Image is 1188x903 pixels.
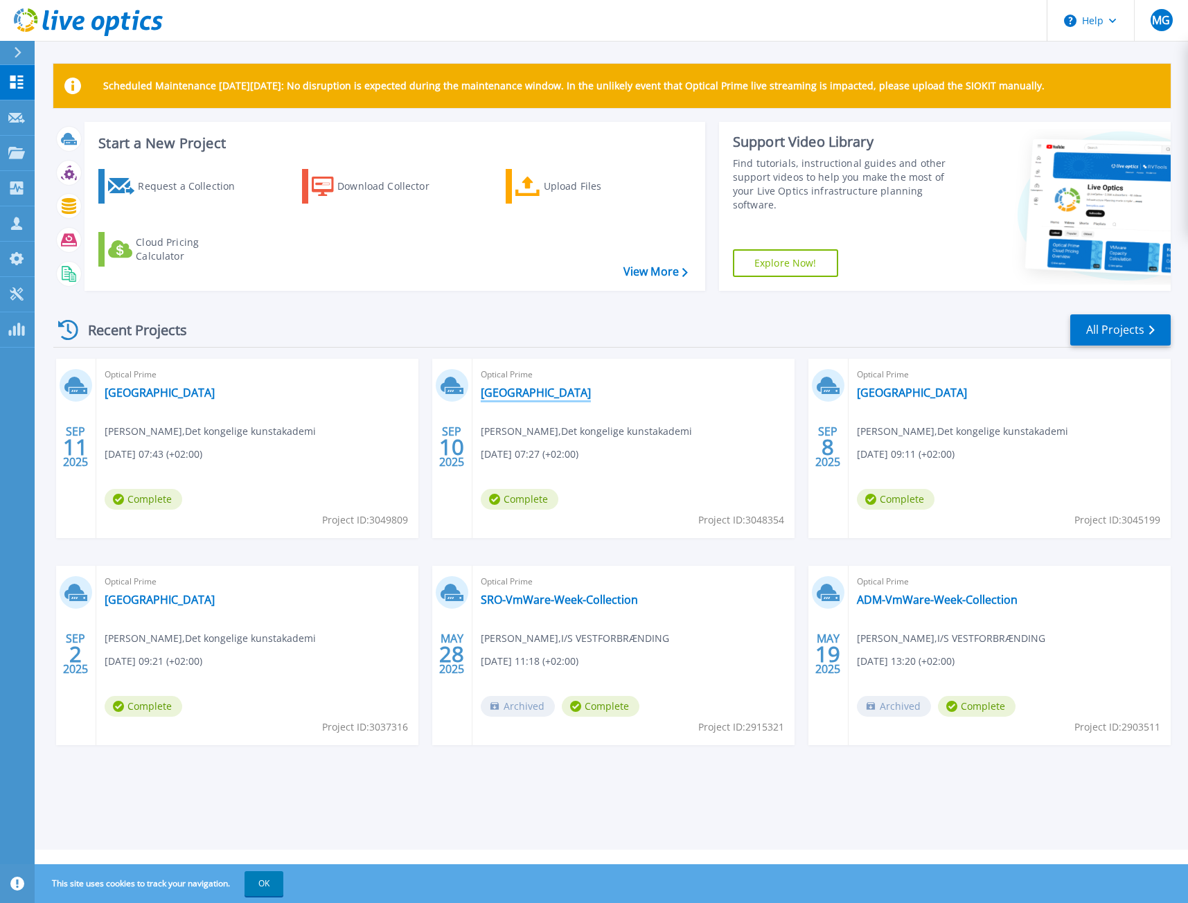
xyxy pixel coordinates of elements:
[481,593,638,607] a: SRO-VmWare-Week-Collection
[481,447,578,462] span: [DATE] 07:27 (+02:00)
[105,574,410,589] span: Optical Prime
[138,172,249,200] div: Request a Collection
[698,512,784,528] span: Project ID: 3048354
[481,631,669,646] span: [PERSON_NAME] , I/S VESTFORBRÆNDING
[1074,719,1160,735] span: Project ID: 2903511
[857,386,967,400] a: [GEOGRAPHIC_DATA]
[857,489,934,510] span: Complete
[98,136,687,151] h3: Start a New Project
[98,169,253,204] a: Request a Collection
[623,265,688,278] a: View More
[105,631,316,646] span: [PERSON_NAME] , Det kongelige kunstakademi
[439,648,464,660] span: 28
[562,696,639,717] span: Complete
[822,441,834,453] span: 8
[105,447,202,462] span: [DATE] 07:43 (+02:00)
[105,367,410,382] span: Optical Prime
[136,235,247,263] div: Cloud Pricing Calculator
[481,424,692,439] span: [PERSON_NAME] , Det kongelige kunstakademi
[438,629,465,679] div: MAY 2025
[857,447,955,462] span: [DATE] 09:11 (+02:00)
[857,593,1018,607] a: ADM-VmWare-Week-Collection
[105,424,316,439] span: [PERSON_NAME] , Det kongelige kunstakademi
[938,696,1016,717] span: Complete
[105,654,202,669] span: [DATE] 09:21 (+02:00)
[857,367,1162,382] span: Optical Prime
[481,654,578,669] span: [DATE] 11:18 (+02:00)
[733,249,838,277] a: Explore Now!
[62,422,89,472] div: SEP 2025
[733,133,961,151] div: Support Video Library
[481,574,786,589] span: Optical Prime
[1070,314,1171,346] a: All Projects
[105,489,182,510] span: Complete
[63,441,88,453] span: 11
[481,489,558,510] span: Complete
[815,629,841,679] div: MAY 2025
[857,654,955,669] span: [DATE] 13:20 (+02:00)
[438,422,465,472] div: SEP 2025
[98,232,253,267] a: Cloud Pricing Calculator
[62,629,89,679] div: SEP 2025
[302,169,456,204] a: Download Collector
[733,157,961,212] div: Find tutorials, instructional guides and other support videos to help you make the most of your L...
[245,871,283,896] button: OK
[337,172,448,200] div: Download Collector
[53,313,206,347] div: Recent Projects
[857,696,931,717] span: Archived
[439,441,464,453] span: 10
[857,424,1068,439] span: [PERSON_NAME] , Det kongelige kunstakademi
[103,80,1045,91] p: Scheduled Maintenance [DATE][DATE]: No disruption is expected during the maintenance window. In t...
[698,719,784,735] span: Project ID: 2915321
[322,512,408,528] span: Project ID: 3049809
[1074,512,1160,528] span: Project ID: 3045199
[105,386,215,400] a: [GEOGRAPHIC_DATA]
[857,574,1162,589] span: Optical Prime
[105,593,215,607] a: [GEOGRAPHIC_DATA]
[481,367,786,382] span: Optical Prime
[815,648,840,660] span: 19
[481,696,555,717] span: Archived
[815,422,841,472] div: SEP 2025
[544,172,655,200] div: Upload Files
[857,631,1045,646] span: [PERSON_NAME] , I/S VESTFORBRÆNDING
[506,169,660,204] a: Upload Files
[322,719,408,735] span: Project ID: 3037316
[105,696,182,717] span: Complete
[1152,15,1170,26] span: MG
[38,871,283,896] span: This site uses cookies to track your navigation.
[69,648,82,660] span: 2
[481,386,591,400] a: [GEOGRAPHIC_DATA]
